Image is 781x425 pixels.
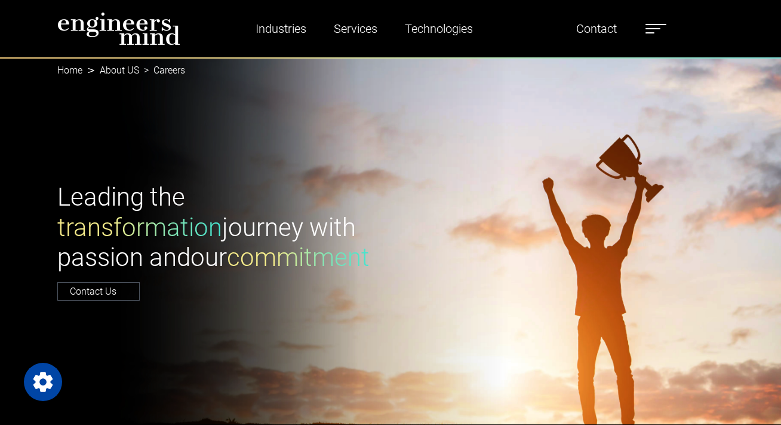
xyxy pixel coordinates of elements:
[571,15,622,42] a: Contact
[57,12,180,45] img: logo
[57,57,724,84] nav: breadcrumb
[57,65,82,76] a: Home
[57,182,383,273] h1: Leading the journey with passion and our
[400,15,478,42] a: Technologies
[227,243,370,272] span: commitment
[139,63,185,78] li: Careers
[251,15,311,42] a: Industries
[57,213,222,242] span: transformation
[57,282,140,301] a: Contact Us
[100,65,139,76] a: About US
[329,15,382,42] a: Services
